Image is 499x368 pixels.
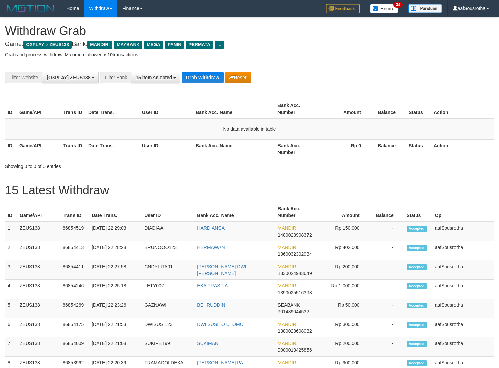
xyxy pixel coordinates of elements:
[432,241,494,260] td: aafSousrotha
[406,99,431,119] th: Status
[407,245,427,251] span: Accepted
[197,302,225,308] a: BEHRUDDIN
[277,360,297,365] span: MANDIRI
[17,260,60,280] td: ZEUS138
[17,299,60,318] td: ZEUS138
[277,328,312,334] span: Copy 1380023608032 to clipboard
[407,264,427,270] span: Accepted
[277,290,312,295] span: Copy 1390025516398 to clipboard
[319,280,370,299] td: Rp 1,000,000
[136,75,172,80] span: 15 item selected
[275,139,319,158] th: Bank Acc. Number
[370,222,404,241] td: -
[5,3,56,13] img: MOTION_logo.png
[5,119,494,140] td: No data available in table
[197,321,243,327] a: DWI SUSILO UTOMO
[165,41,184,49] span: PANIN
[17,318,60,337] td: ZEUS138
[17,241,60,260] td: ZEUS138
[5,51,494,58] p: Grab and process withdraw. Maximum allowed is transactions.
[5,160,203,170] div: Showing 0 to 0 of 0 entries
[275,203,318,222] th: Bank Acc. Number
[142,299,194,318] td: GAZNAWI
[370,203,404,222] th: Balance
[432,280,494,299] td: aafSousrotha
[42,72,99,83] button: [OXPLAY] ZEUS138
[277,264,297,269] span: MANDIRI
[142,241,194,260] td: BRUNOOO123
[17,337,60,357] td: ZEUS138
[319,337,370,357] td: Rp 200,000
[5,241,17,260] td: 2
[182,72,223,83] button: Grab Withdraw
[407,360,427,366] span: Accepted
[277,225,297,231] span: MANDIRI
[139,139,193,158] th: User ID
[142,318,194,337] td: DWISUSI123
[225,72,251,83] button: Reset
[47,75,90,80] span: [OXPLAY] ZEUS138
[277,309,309,314] span: Copy 901489044532 to clipboard
[5,260,17,280] td: 3
[89,280,142,299] td: [DATE] 22:25:18
[5,203,17,222] th: ID
[215,41,224,49] span: ...
[17,203,60,222] th: Game/API
[407,322,427,328] span: Accepted
[17,99,61,119] th: Game/API
[100,72,131,83] div: Filter Bank
[319,203,370,222] th: Amount
[144,41,163,49] span: MEGA
[277,347,312,353] span: Copy 9000013425856 to clipboard
[60,337,89,357] td: 86854009
[432,222,494,241] td: aafSousrotha
[197,264,246,276] a: [PERSON_NAME] DWI [PERSON_NAME]
[5,99,17,119] th: ID
[275,99,319,119] th: Bank Acc. Number
[89,318,142,337] td: [DATE] 22:21:53
[432,337,494,357] td: aafSousrotha
[61,139,86,158] th: Trans ID
[277,251,312,257] span: Copy 1360032302934 to clipboard
[17,222,60,241] td: ZEUS138
[89,203,142,222] th: Date Trans.
[17,280,60,299] td: ZEUS138
[86,99,139,119] th: Date Trans.
[197,341,218,346] a: SUKIMAN
[23,41,72,49] span: OXPLAY > ZEUS138
[197,245,225,250] a: HERMAWAN
[107,52,113,57] strong: 10
[5,280,17,299] td: 4
[142,222,194,241] td: DIADIAA
[60,222,89,241] td: 86854519
[139,99,193,119] th: User ID
[319,299,370,318] td: Rp 50,000
[319,139,371,158] th: Rp 0
[87,41,112,49] span: MANDIRI
[277,302,300,308] span: SEABANK
[142,337,194,357] td: SUKIPET99
[319,318,370,337] td: Rp 300,000
[197,225,225,231] a: HARDIANSA
[193,99,275,119] th: Bank Acc. Name
[431,99,494,119] th: Action
[277,232,312,238] span: Copy 1480023908372 to clipboard
[404,203,432,222] th: Status
[60,260,89,280] td: 86854411
[406,139,431,158] th: Status
[432,203,494,222] th: Op
[370,241,404,260] td: -
[371,139,406,158] th: Balance
[61,99,86,119] th: Trans ID
[407,226,427,232] span: Accepted
[319,99,371,119] th: Amount
[114,41,142,49] span: MAYBANK
[86,139,139,158] th: Date Trans.
[193,139,275,158] th: Bank Acc. Name
[142,280,194,299] td: LETY007
[89,299,142,318] td: [DATE] 22:23:26
[197,283,228,288] a: EKA PRASTIA
[89,337,142,357] td: [DATE] 22:21:08
[370,280,404,299] td: -
[131,72,180,83] button: 15 item selected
